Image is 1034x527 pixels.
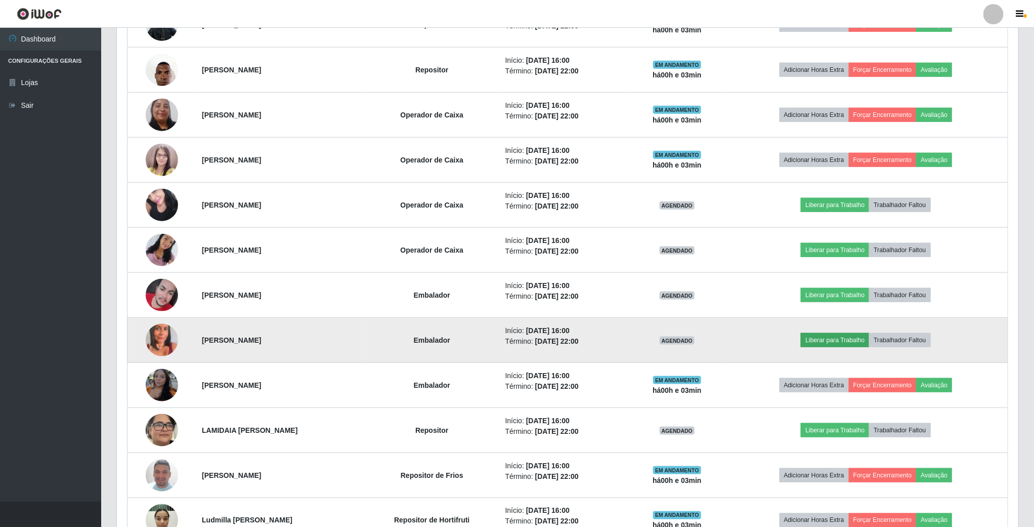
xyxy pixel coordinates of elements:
button: Adicionar Horas Extra [780,153,849,167]
time: [DATE] 16:00 [526,417,570,425]
time: [DATE] 16:00 [526,101,570,109]
time: [DATE] 16:00 [526,56,570,64]
li: Término: [505,381,624,392]
span: EM ANDAMENTO [653,466,701,474]
button: Trabalhador Faltou [869,288,930,302]
li: Término: [505,516,624,527]
time: [DATE] 16:00 [526,191,570,199]
strong: [PERSON_NAME] [202,66,261,74]
button: Liberar para Trabalho [801,243,869,257]
li: Início: [505,100,624,111]
strong: LAMIDAIA [PERSON_NAME] [202,426,297,434]
span: EM ANDAMENTO [653,106,701,114]
li: Término: [505,156,624,167]
time: [DATE] 22:00 [535,427,579,435]
img: 1709723362610.jpeg [146,138,178,182]
button: Liberar para Trabalho [801,288,869,302]
button: Liberar para Trabalho [801,423,869,437]
img: 1735296854752.jpeg [146,279,178,311]
strong: Operador de Caixa [401,246,464,254]
time: [DATE] 22:00 [535,517,579,525]
time: [DATE] 22:00 [535,382,579,390]
li: Início: [505,506,624,516]
time: [DATE] 22:00 [535,292,579,300]
li: Início: [505,371,624,381]
button: Avaliação [916,378,952,392]
img: 1744919453890.jpeg [146,228,178,271]
button: Avaliação [916,108,952,122]
strong: Repositor de Frios [401,471,463,479]
li: Término: [505,291,624,302]
li: Início: [505,190,624,201]
time: [DATE] 22:00 [535,337,579,345]
img: 1747071606783.jpeg [146,364,178,407]
strong: Operador de Caixa [401,111,464,119]
strong: [PERSON_NAME] [202,21,261,29]
time: [DATE] 22:00 [535,112,579,120]
button: Adicionar Horas Extra [780,378,849,392]
button: Liberar para Trabalho [801,333,869,347]
strong: Repositor [415,66,448,74]
time: [DATE] 22:00 [535,472,579,480]
button: Adicionar Horas Extra [780,108,849,122]
button: Trabalhador Faltou [869,243,930,257]
li: Término: [505,336,624,347]
strong: [PERSON_NAME] [202,201,261,209]
img: 1705573707833.jpeg [146,48,178,91]
button: Forçar Encerramento [849,378,917,392]
span: AGENDADO [660,427,695,435]
li: Término: [505,111,624,121]
img: 1746197830896.jpeg [146,183,178,226]
li: Início: [505,461,624,471]
time: [DATE] 16:00 [526,462,570,470]
button: Adicionar Horas Extra [780,468,849,482]
li: Término: [505,66,624,76]
img: 1701346720849.jpeg [146,80,178,149]
strong: Embalador [414,291,450,299]
time: [DATE] 16:00 [526,507,570,515]
li: Término: [505,426,624,437]
button: Forçar Encerramento [849,63,917,77]
strong: há 00 h e 03 min [653,161,702,169]
strong: Repositor [415,426,448,434]
li: Início: [505,55,624,66]
strong: [PERSON_NAME] [202,336,261,344]
strong: [PERSON_NAME] [202,381,261,389]
img: 1745013048402.jpeg [146,311,178,369]
span: EM ANDAMENTO [653,376,701,384]
button: Avaliação [916,153,952,167]
img: 1756231010966.jpeg [146,409,178,451]
strong: [PERSON_NAME] [202,111,261,119]
li: Início: [505,235,624,246]
time: [DATE] 22:00 [535,67,579,75]
span: AGENDADO [660,292,695,300]
span: AGENDADO [660,337,695,345]
button: Avaliação [916,468,952,482]
button: Forçar Encerramento [849,468,917,482]
strong: Embalador [414,381,450,389]
strong: [PERSON_NAME] [202,246,261,254]
time: [DATE] 16:00 [526,146,570,154]
time: [DATE] 22:00 [535,202,579,210]
img: 1748899512620.jpeg [146,447,178,504]
li: Término: [505,246,624,257]
time: [DATE] 16:00 [526,372,570,380]
strong: há 00 h e 03 min [653,26,702,34]
button: Trabalhador Faltou [869,423,930,437]
li: Início: [505,145,624,156]
time: [DATE] 22:00 [535,157,579,165]
li: Início: [505,326,624,336]
li: Término: [505,471,624,482]
button: Trabalhador Faltou [869,333,930,347]
strong: Repositor de Hortifruti [394,516,469,524]
strong: há 00 h e 03 min [653,476,702,484]
li: Início: [505,416,624,426]
button: Liberar para Trabalho [801,198,869,212]
strong: [PERSON_NAME] [202,471,261,479]
strong: Operador de Caixa [401,156,464,164]
time: [DATE] 16:00 [526,327,570,335]
button: Avaliação [916,63,952,77]
li: Início: [505,280,624,291]
strong: Ludmilla [PERSON_NAME] [202,516,292,524]
img: CoreUI Logo [17,8,62,20]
